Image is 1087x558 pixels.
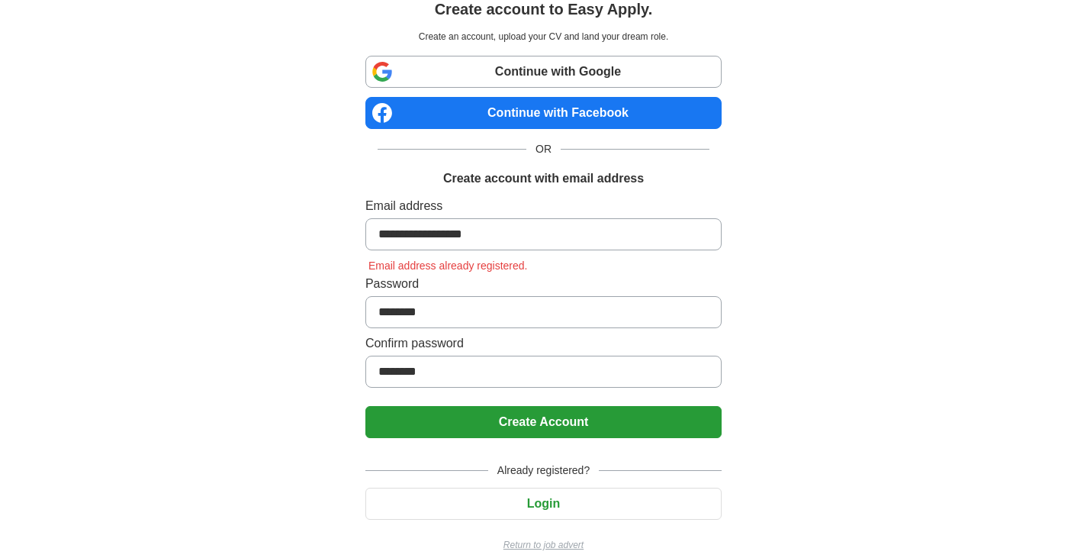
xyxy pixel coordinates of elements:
[368,30,719,44] p: Create an account, upload your CV and land your dream role.
[365,197,722,215] label: Email address
[365,406,722,438] button: Create Account
[365,334,722,353] label: Confirm password
[526,141,561,157] span: OR
[365,488,722,520] button: Login
[365,497,722,510] a: Login
[443,169,644,188] h1: Create account with email address
[488,463,599,479] span: Already registered?
[365,97,722,129] a: Continue with Facebook
[365,538,722,552] a: Return to job advert
[365,56,722,88] a: Continue with Google
[365,275,722,293] label: Password
[365,260,531,272] span: Email address already registered.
